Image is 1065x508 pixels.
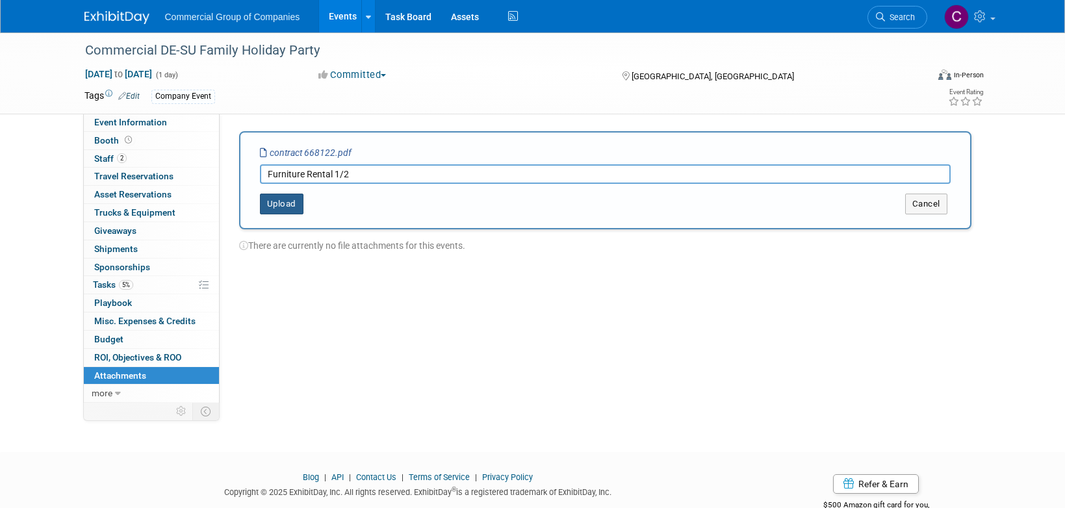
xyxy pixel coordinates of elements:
span: Sponsorships [94,262,150,272]
span: to [112,69,125,79]
a: Event Information [84,114,219,131]
span: Trucks & Equipment [94,207,175,218]
span: Asset Reservations [94,189,172,199]
a: Trucks & Equipment [84,204,219,222]
a: Playbook [84,294,219,312]
div: Copyright © 2025 ExhibitDay, Inc. All rights reserved. ExhibitDay is a registered trademark of Ex... [84,483,752,498]
span: | [398,472,407,482]
span: (1 day) [155,71,178,79]
span: | [321,472,329,482]
div: Commercial DE-SU Family Holiday Party [81,39,908,62]
a: ROI, Objectives & ROO [84,349,219,366]
span: Booth not reserved yet [122,135,135,145]
a: Privacy Policy [482,472,533,482]
a: Search [867,6,927,29]
div: Event Format [851,68,984,87]
a: Staff2 [84,150,219,168]
sup: ® [452,486,456,493]
i: contract 668122.pdf [260,147,352,158]
a: Sponsorships [84,259,219,276]
a: Terms of Service [409,472,470,482]
a: Tasks5% [84,276,219,294]
a: Shipments [84,240,219,258]
img: Format-Inperson.png [938,70,951,80]
a: Contact Us [356,472,396,482]
span: Misc. Expenses & Credits [94,316,196,326]
td: Toggle Event Tabs [192,403,219,420]
span: Shipments [94,244,138,254]
span: | [346,472,354,482]
input: Enter description [260,164,951,184]
span: | [472,472,480,482]
div: Company Event [151,90,215,103]
td: Tags [84,89,140,104]
a: Blog [303,472,319,482]
span: 2 [117,153,127,163]
div: There are currently no file attachments for this events. [239,229,971,252]
span: 5% [119,280,133,290]
a: Travel Reservations [84,168,219,185]
span: Giveaways [94,225,136,236]
div: In-Person [953,70,984,80]
span: Commercial Group of Companies [165,12,300,22]
a: Budget [84,331,219,348]
img: Cole Mattern [944,5,969,29]
a: more [84,385,219,402]
span: [GEOGRAPHIC_DATA], [GEOGRAPHIC_DATA] [632,71,794,81]
span: Tasks [93,279,133,290]
button: Upload [260,194,303,214]
a: Booth [84,132,219,149]
a: API [331,472,344,482]
span: more [92,388,112,398]
a: Giveaways [84,222,219,240]
span: Travel Reservations [94,171,173,181]
a: Asset Reservations [84,186,219,203]
td: Personalize Event Tab Strip [170,403,193,420]
button: Committed [314,68,391,82]
span: [DATE] [DATE] [84,68,153,80]
button: Cancel [905,194,947,214]
span: Booth [94,135,135,146]
div: Event Rating [948,89,983,95]
img: ExhibitDay [84,11,149,24]
span: Search [885,12,915,22]
span: Budget [94,334,123,344]
span: Attachments [94,370,146,381]
a: Edit [118,92,140,101]
span: Playbook [94,298,132,308]
a: Refer & Earn [833,474,919,494]
span: ROI, Objectives & ROO [94,352,181,362]
span: Event Information [94,117,167,127]
span: Staff [94,153,127,164]
a: Attachments [84,367,219,385]
a: Misc. Expenses & Credits [84,312,219,330]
